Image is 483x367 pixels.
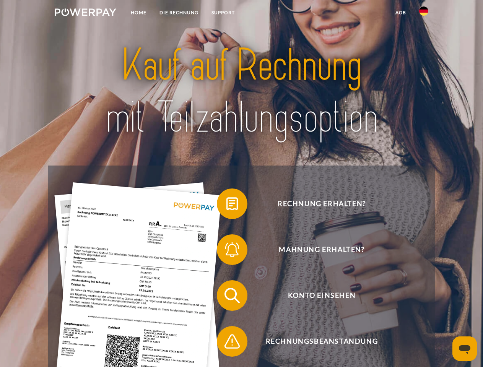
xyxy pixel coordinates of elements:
img: de [419,6,428,16]
img: qb_bill.svg [223,194,242,213]
img: qb_search.svg [223,286,242,305]
iframe: Schaltfläche zum Öffnen des Messaging-Fensters [452,336,477,361]
a: Home [124,6,153,19]
span: Konto einsehen [228,280,415,311]
button: Konto einsehen [217,280,416,311]
img: qb_warning.svg [223,332,242,351]
img: qb_bell.svg [223,240,242,259]
a: SUPPORT [205,6,241,19]
button: Rechnungsbeanstandung [217,326,416,357]
button: Rechnung erhalten? [217,188,416,219]
span: Rechnungsbeanstandung [228,326,415,357]
span: Mahnung erhalten? [228,234,415,265]
span: Rechnung erhalten? [228,188,415,219]
button: Mahnung erhalten? [217,234,416,265]
a: agb [389,6,413,19]
a: DIE RECHNUNG [153,6,205,19]
img: title-powerpay_de.svg [73,37,410,146]
img: logo-powerpay-white.svg [55,8,116,16]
